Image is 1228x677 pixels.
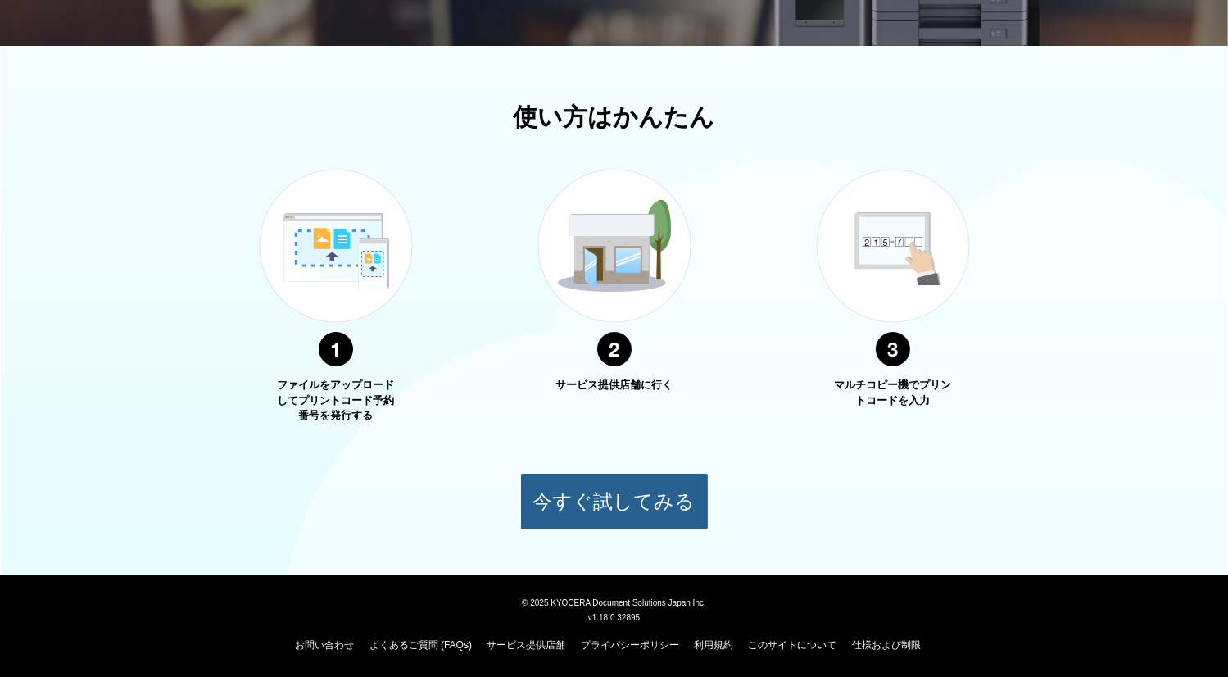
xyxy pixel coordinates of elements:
[694,639,733,651] a: 利用規約
[369,639,472,651] a: よくあるご質問 (FAQs)
[852,639,921,651] a: 仕様および制限
[832,378,954,408] p: マルチコピー機でプリントコードを入力
[520,473,709,530] button: 今すぐ試してみる
[295,639,354,651] a: お問い合わせ
[522,597,706,607] span: © 2025 KYOCERA Document Solutions Japan Inc.
[588,612,640,622] span: v1.18.0.32895
[748,639,836,651] a: このサイトについて
[581,639,679,651] a: プライバシーポリシー
[487,639,565,651] a: サービス提供店舗
[553,378,676,393] p: サービス提供店舗に行く
[274,378,397,424] p: ファイルをアップロードしてプリントコード予約番号を発行する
